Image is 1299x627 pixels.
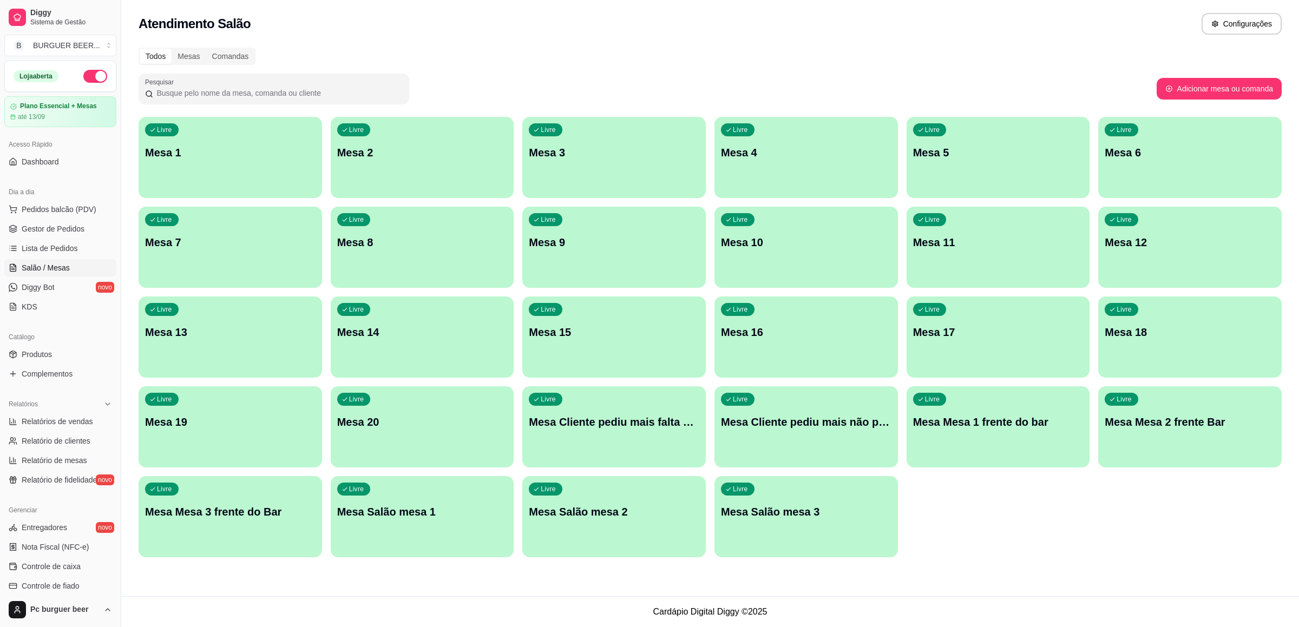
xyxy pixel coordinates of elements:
span: Controle de caixa [22,561,81,572]
p: Mesa 20 [337,414,508,430]
button: LivreMesa 8 [331,207,514,288]
label: Pesquisar [145,77,178,87]
span: Dashboard [22,156,59,167]
p: Livre [157,485,172,493]
p: Mesa 3 [529,145,699,160]
span: Salão / Mesas [22,262,70,273]
p: Livre [541,305,556,314]
p: Mesa Mesa 2 frente Bar [1105,414,1275,430]
article: até 13/09 [18,113,45,121]
a: Controle de fiado [4,577,116,595]
span: Gestor de Pedidos [22,223,84,234]
p: Mesa 13 [145,325,316,340]
p: Mesa 2 [337,145,508,160]
a: Relatório de clientes [4,432,116,450]
p: Mesa 18 [1105,325,1275,340]
a: KDS [4,298,116,315]
div: Catálogo [4,328,116,346]
p: Livre [541,215,556,224]
button: LivreMesa 10 [714,207,898,288]
p: Livre [349,395,364,404]
p: Livre [925,395,940,404]
button: LivreMesa Cliente pediu mais não pagou 2 [714,386,898,467]
button: LivreMesa Cliente pediu mais falta pagar 1 [522,386,706,467]
span: Relatório de clientes [22,435,90,446]
a: Gestor de Pedidos [4,220,116,237]
p: Livre [349,215,364,224]
span: Diggy Bot [22,282,55,293]
div: BURGUER BEER ... [33,40,100,51]
p: Livre [925,305,940,314]
button: LivreMesa 3 [522,117,706,198]
p: Livre [541,126,556,134]
button: LivreMesa 20 [331,386,514,467]
span: Entregadores [22,522,67,533]
p: Livre [925,215,940,224]
span: Relatório de fidelidade [22,474,97,485]
p: Livre [925,126,940,134]
p: Livre [733,485,748,493]
span: Nota Fiscal (NFC-e) [22,542,89,552]
a: Dashboard [4,153,116,170]
button: LivreMesa 2 [331,117,514,198]
a: Lista de Pedidos [4,240,116,257]
p: Mesa 9 [529,235,699,250]
span: Relatório de mesas [22,455,87,466]
button: LivreMesa 14 [331,296,514,378]
button: LivreMesa Salão mesa 1 [331,476,514,557]
div: Acesso Rápido [4,136,116,153]
button: LivreMesa 13 [139,296,322,378]
p: Mesa 19 [145,414,316,430]
p: Livre [733,126,748,134]
p: Livre [349,126,364,134]
p: Mesa Mesa 1 frente do bar [913,414,1084,430]
p: Livre [733,305,748,314]
p: Livre [349,485,364,493]
button: LivreMesa 15 [522,296,706,378]
p: Livre [1117,305,1132,314]
p: Livre [157,395,172,404]
p: Livre [157,126,172,134]
a: Plano Essencial + Mesasaté 13/09 [4,96,116,127]
button: LivreMesa 1 [139,117,322,198]
span: Lista de Pedidos [22,243,78,254]
p: Mesa 14 [337,325,508,340]
article: Plano Essencial + Mesas [20,102,97,110]
p: Livre [1117,126,1132,134]
button: LivreMesa Mesa 1 frente do bar [907,386,1090,467]
p: Mesa Cliente pediu mais não pagou 2 [721,414,891,430]
p: Mesa 17 [913,325,1084,340]
div: Mesas [172,49,206,64]
p: Mesa Cliente pediu mais falta pagar 1 [529,414,699,430]
p: Mesa Mesa 3 frente do Bar [145,504,316,519]
p: Mesa 6 [1105,145,1275,160]
button: LivreMesa 18 [1098,296,1282,378]
span: Diggy [30,8,112,18]
span: Controle de fiado [22,580,80,591]
button: Pc burguer beer [4,597,116,623]
a: Diggy Botnovo [4,279,116,296]
button: LivreMesa Salão mesa 3 [714,476,898,557]
a: Salão / Mesas [4,259,116,276]
h2: Atendimento Salão [139,15,251,32]
button: LivreMesa 5 [907,117,1090,198]
p: Mesa 10 [721,235,891,250]
button: LivreMesa 19 [139,386,322,467]
a: Relatórios de vendas [4,413,116,430]
button: LivreMesa 17 [907,296,1090,378]
p: Mesa 1 [145,145,316,160]
span: Produtos [22,349,52,360]
p: Mesa Salão mesa 1 [337,504,508,519]
p: Mesa 5 [913,145,1084,160]
a: Complementos [4,365,116,382]
p: Mesa 4 [721,145,891,160]
p: Livre [157,305,172,314]
span: Pc burguer beer [30,605,99,615]
div: Gerenciar [4,501,116,519]
footer: Cardápio Digital Diggy © 2025 [121,596,1299,627]
p: Livre [157,215,172,224]
p: Livre [1117,215,1132,224]
span: Relatórios de vendas [22,416,93,427]
span: KDS [22,301,37,312]
button: LivreMesa Mesa 2 frente Bar [1098,386,1282,467]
